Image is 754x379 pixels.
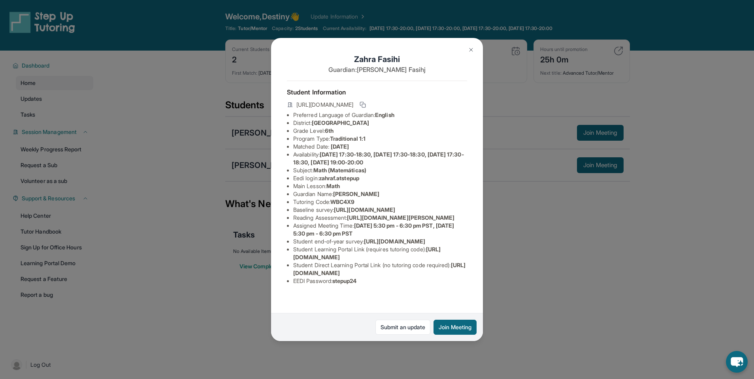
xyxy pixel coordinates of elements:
[293,238,467,245] li: Student end-of-year survey :
[375,111,394,118] span: English
[293,222,467,238] li: Assigned Meeting Time :
[293,245,467,261] li: Student Learning Portal Link (requires tutoring code) :
[293,182,467,190] li: Main Lesson :
[364,238,425,245] span: [URL][DOMAIN_NAME]
[332,277,357,284] span: stepup24
[434,320,477,335] button: Join Meeting
[293,119,467,127] li: District:
[293,111,467,119] li: Preferred Language of Guardian:
[293,222,454,237] span: [DATE] 5:30 pm - 6:30 pm PST, [DATE] 5:30 pm - 6:30 pm PST
[293,214,467,222] li: Reading Assessment :
[334,206,395,213] span: [URL][DOMAIN_NAME]
[375,320,430,335] a: Submit an update
[293,277,467,285] li: EEDI Password :
[293,174,467,182] li: Eedi login :
[333,190,379,197] span: [PERSON_NAME]
[296,101,353,109] span: [URL][DOMAIN_NAME]
[330,198,354,205] span: WBC4X9
[330,135,366,142] span: Traditional 1:1
[287,87,467,97] h4: Student Information
[293,190,467,198] li: Guardian Name :
[319,175,359,181] span: zahraf.atstepup
[347,214,454,221] span: [URL][DOMAIN_NAME][PERSON_NAME]
[358,100,368,109] button: Copy link
[326,183,340,189] span: Math
[331,143,349,150] span: [DATE]
[293,166,467,174] li: Subject :
[468,47,474,53] img: Close Icon
[293,261,467,277] li: Student Direct Learning Portal Link (no tutoring code required) :
[313,167,366,173] span: Math (Matemáticas)
[726,351,748,373] button: chat-button
[312,119,369,126] span: [GEOGRAPHIC_DATA]
[293,151,464,166] span: [DATE] 17:30-18:30, [DATE] 17:30-18:30, [DATE] 17:30-18:30, [DATE] 19:00-20:00
[325,127,334,134] span: 6th
[293,206,467,214] li: Baseline survey :
[293,127,467,135] li: Grade Level:
[293,135,467,143] li: Program Type:
[293,143,467,151] li: Matched Date:
[287,65,467,74] p: Guardian: [PERSON_NAME] Fasihj
[293,151,467,166] li: Availability:
[287,54,467,65] h1: Zahra Fasihi
[293,198,467,206] li: Tutoring Code :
